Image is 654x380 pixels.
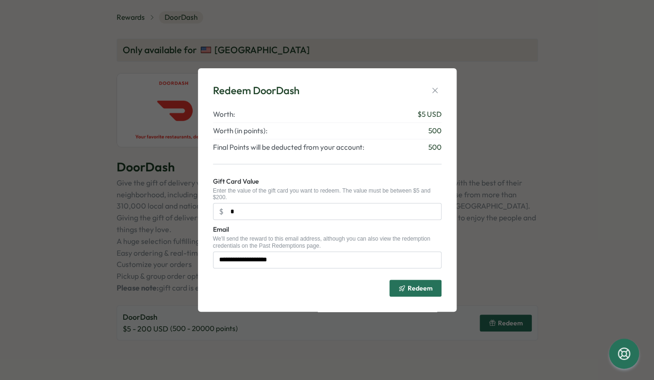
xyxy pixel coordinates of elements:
[213,109,235,120] span: Worth:
[418,109,441,120] span: $ 5 USD
[213,187,441,201] div: Enter the value of the gift card you want to redeem. The value must be between $5 and $200.
[213,142,364,153] span: Final Points will be deducted from your account:
[389,280,441,297] button: Redeem
[213,225,229,235] label: Email
[428,142,441,153] span: 500
[213,126,268,136] span: Worth (in points):
[408,285,433,291] span: Redeem
[213,83,299,98] div: Redeem DoorDash
[428,126,441,136] span: 500
[213,235,441,249] div: We'll send the reward to this email address, although you can also view the redemption credential...
[213,177,259,187] label: Gift Card Value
